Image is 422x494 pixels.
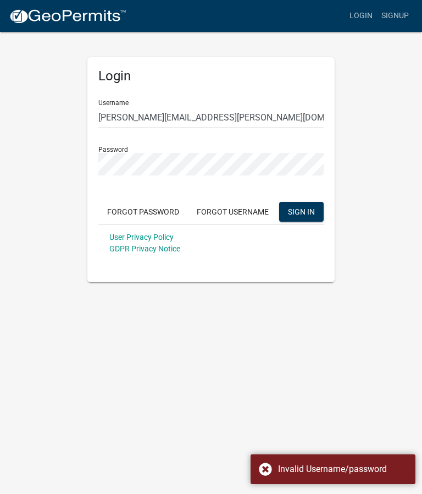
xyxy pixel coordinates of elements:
a: GDPR Privacy Notice [109,244,180,253]
button: Forgot Username [188,202,277,222]
a: Login [345,6,377,26]
a: User Privacy Policy [109,233,174,241]
h5: Login [98,68,324,84]
a: Signup [377,6,413,26]
button: SIGN IN [279,202,324,222]
div: Invalid Username/password [278,463,407,476]
button: Forgot Password [98,202,188,222]
span: SIGN IN [288,207,315,216]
